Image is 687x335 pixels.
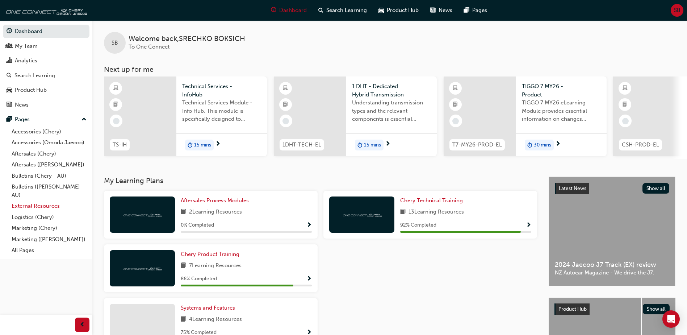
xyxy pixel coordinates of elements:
span: people-icon [7,43,12,50]
a: Accessories (Chery) [9,126,89,137]
span: booktick-icon [623,100,628,109]
span: Show Progress [306,222,312,229]
a: Bulletins ([PERSON_NAME] - AU) [9,181,89,200]
span: 7 Learning Resources [189,261,242,270]
button: Show Progress [306,274,312,284]
span: learningResourceType_ELEARNING-icon [283,84,288,93]
div: Product Hub [15,86,47,94]
h3: Next up for me [92,65,687,74]
a: Marketing (Chery) [9,223,89,234]
span: Pages [472,6,487,15]
span: 0 % Completed [181,221,214,229]
button: Show all [643,304,670,314]
a: TS-IHTechnical Services - InfoHubTechnical Services Module - Info Hub. This module is specificall... [104,76,267,156]
span: Welcome back , SRECHKO BOKSICH [129,35,245,43]
span: car-icon [7,87,12,94]
a: Aftersales Process Modules [181,197,252,205]
span: learningRecordVerb_NONE-icon [282,118,289,124]
span: Dashboard [279,6,307,15]
span: Chery Product Training [181,251,239,257]
span: CSH-PROD-EL [622,141,659,149]
a: Search Learning [3,69,89,82]
a: Chery Product Training [181,250,242,259]
span: Technical Services Module - Info Hub. This module is specifically designed to address the require... [182,99,261,123]
span: 2 Learning Resources [189,208,242,217]
span: duration-icon [188,140,193,150]
span: 92 % Completed [400,221,436,229]
span: prev-icon [80,320,85,330]
span: 13 Learning Resources [409,208,464,217]
span: car-icon [378,6,384,15]
a: Latest NewsShow all2024 Jaecoo J7 Track (EX) reviewNZ Autocar Magazine - We drive the J7. [549,177,675,286]
div: Pages [15,115,30,124]
span: Understanding transmission types and the relevant components is essential knowledge required for ... [352,99,431,123]
span: 2024 Jaecoo J7 Track (EX) review [555,261,669,269]
span: 4 Learning Resources [189,315,242,324]
span: booktick-icon [453,100,458,109]
span: chart-icon [7,58,12,64]
img: oneconnect [122,211,162,218]
span: Show Progress [526,222,531,229]
div: Analytics [15,57,37,65]
span: 30 mins [534,141,551,149]
a: Bulletins (Chery - AU) [9,170,89,182]
span: learningResourceType_ELEARNING-icon [453,84,458,93]
a: Analytics [3,54,89,67]
span: learningRecordVerb_NONE-icon [622,118,629,124]
span: 1DHT-TECH-EL [282,141,321,149]
a: Aftersales ([PERSON_NAME]) [9,159,89,170]
span: guage-icon [271,6,276,15]
button: SB [671,4,683,17]
span: guage-icon [7,28,12,35]
a: search-iconSearch Learning [313,3,373,18]
span: book-icon [181,315,186,324]
a: Latest NewsShow all [555,183,669,194]
span: Systems and Features [181,305,235,311]
span: To One Connect [129,44,169,50]
div: My Team [15,42,38,50]
span: learningResourceType_ELEARNING-icon [113,84,118,93]
span: T7-MY26-PROD-EL [452,141,502,149]
span: Aftersales Process Modules [181,197,249,204]
span: search-icon [7,73,12,79]
span: Product Hub [387,6,419,15]
div: Search Learning [14,71,55,80]
span: book-icon [400,208,406,217]
a: Chery Technical Training [400,197,466,205]
span: Chery Technical Training [400,197,463,204]
button: DashboardMy TeamAnalyticsSearch LearningProduct HubNews [3,23,89,113]
span: Show Progress [306,276,312,282]
a: car-iconProduct Hub [373,3,424,18]
a: Product HubShow all [554,303,670,315]
span: pages-icon [464,6,469,15]
span: TIGGO 7 MY26 - Product [522,82,601,99]
a: 1DHT-TECH-EL1 DHT - Dedicated Hybrid TransmissionUnderstanding transmission types and the relevan... [274,76,437,156]
a: Aftersales (Chery) [9,148,89,160]
a: Accessories (Omoda Jaecoo) [9,137,89,148]
span: book-icon [181,261,186,270]
span: News [439,6,452,15]
span: 86 % Completed [181,275,217,283]
span: SB [674,6,680,15]
a: News [3,98,89,112]
a: Dashboard [3,25,89,38]
span: Latest News [559,185,586,191]
a: T7-MY26-PROD-ELTIGGO 7 MY26 - ProductTIGGO 7 MY26 eLearning Module provides essential information... [444,76,607,156]
span: next-icon [215,141,221,148]
button: Show Progress [306,221,312,230]
span: 1 DHT - Dedicated Hybrid Transmission [352,82,431,99]
a: All Pages [9,245,89,256]
span: news-icon [7,102,12,108]
span: next-icon [555,141,561,148]
button: Show Progress [526,221,531,230]
span: TS-IH [113,141,127,149]
a: My Team [3,40,89,53]
a: Systems and Features [181,304,238,312]
a: oneconnect [4,3,87,17]
button: Pages [3,113,89,126]
a: pages-iconPages [458,3,493,18]
span: book-icon [181,208,186,217]
span: 15 mins [364,141,381,149]
span: pages-icon [7,116,12,123]
span: Product Hub [558,306,587,312]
